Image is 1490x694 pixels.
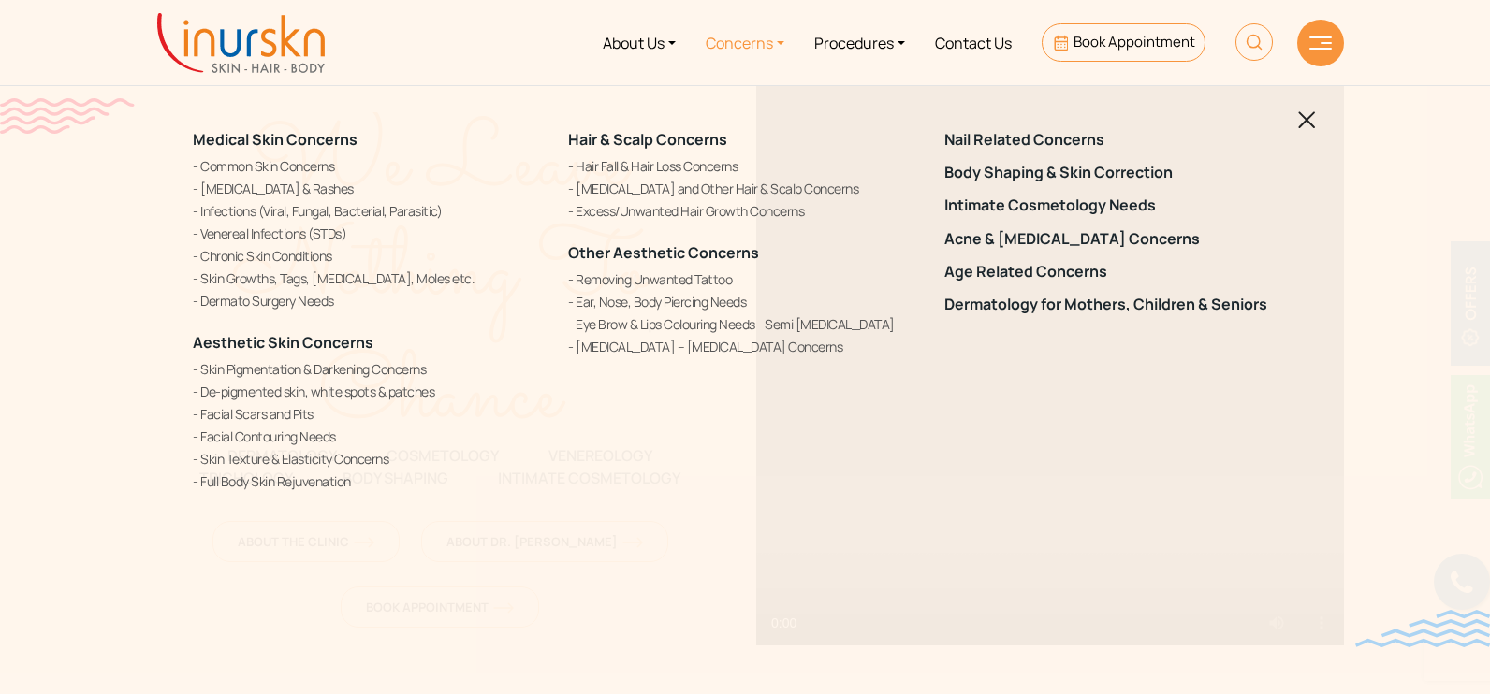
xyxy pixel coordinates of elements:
img: blackclosed [1298,111,1316,129]
a: Chronic Skin Conditions [193,246,546,266]
a: Procedures [799,7,920,78]
a: Acne & [MEDICAL_DATA] Concerns [944,230,1297,248]
img: HeaderSearch [1235,23,1273,61]
a: Full Body Skin Rejuvenation [193,471,546,491]
a: Ear, Nose, Body Piercing Needs [568,292,921,311]
span: Book Appointment [1074,32,1195,51]
a: Other Aesthetic Concerns [568,242,759,263]
a: Facial Contouring Needs [193,427,546,446]
a: Hair Fall & Hair Loss Concerns [568,156,921,176]
a: De-pigmented skin, white spots & patches [193,382,546,401]
a: Age Related Concerns [944,263,1297,281]
a: Excess/Unwanted Hair Growth Concerns [568,201,921,221]
a: Hair & Scalp Concerns [568,129,727,150]
a: Facial Scars and Pits [193,404,546,424]
a: Aesthetic Skin Concerns [193,332,373,353]
a: Dermatology for Mothers, Children & Seniors [944,296,1297,313]
a: Infections (Viral, Fungal, Bacterial, Parasitic) [193,201,546,221]
a: Body Shaping & Skin Correction [944,164,1297,181]
img: inurskn-logo [157,13,325,73]
img: hamLine.svg [1309,36,1332,50]
a: Skin Texture & Elasticity Concerns [193,449,546,469]
a: Medical Skin Concerns [193,129,358,150]
a: Venereal Infections (STDs) [193,224,546,243]
a: Skin Growths, Tags, [MEDICAL_DATA], Moles etc. [193,268,546,288]
a: Removing Unwanted Tattoo [568,269,921,289]
a: [MEDICAL_DATA] and Other Hair & Scalp Concerns [568,179,921,198]
a: Intimate Cosmetology Needs [944,196,1297,214]
a: Nail Related Concerns [944,131,1297,149]
a: Skin Pigmentation & Darkening Concerns [193,359,546,379]
a: Eye Brow & Lips Colouring Needs - Semi [MEDICAL_DATA] [568,314,921,334]
a: [MEDICAL_DATA] – [MEDICAL_DATA] Concerns [568,337,921,356]
a: Book Appointment [1042,23,1205,62]
a: Concerns [691,7,799,78]
a: [MEDICAL_DATA] & Rashes [193,179,546,198]
img: bluewave [1355,610,1490,647]
a: Dermato Surgery Needs [193,291,546,311]
a: Common Skin Concerns [193,156,546,176]
a: About Us [588,7,691,78]
a: Contact Us [920,7,1027,78]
